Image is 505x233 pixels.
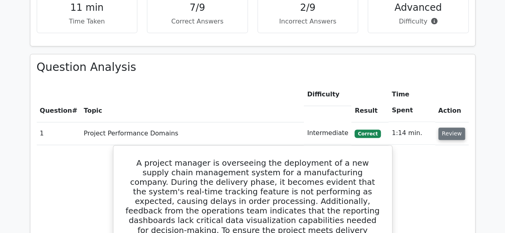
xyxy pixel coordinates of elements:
[44,17,131,26] p: Time Taken
[374,2,462,14] h4: Advanced
[37,122,81,145] td: 1
[81,83,304,122] th: Topic
[304,83,351,106] th: Difficulty
[304,122,351,145] td: Intermediate
[374,17,462,26] p: Difficulty
[40,107,72,114] span: Question
[435,83,469,122] th: Action
[438,127,465,140] button: Review
[37,61,469,74] h3: Question Analysis
[351,83,388,122] th: Result
[154,17,241,26] p: Correct Answers
[264,2,352,14] h4: 2/9
[354,129,380,137] span: Correct
[264,17,352,26] p: Incorrect Answers
[388,83,435,122] th: Time Spent
[44,2,131,14] h4: 11 min
[388,122,435,145] td: 1:14 min.
[37,83,81,122] th: #
[81,122,304,145] td: Project Performance Domains
[154,2,241,14] h4: 7/9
